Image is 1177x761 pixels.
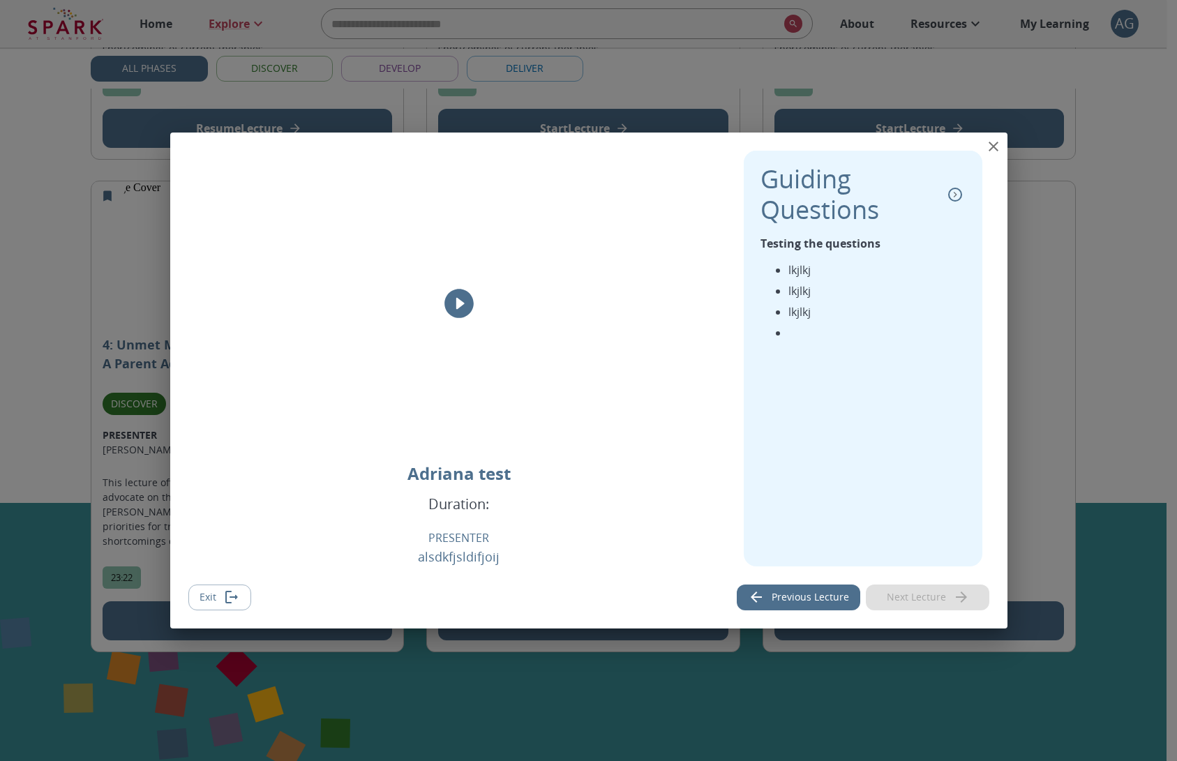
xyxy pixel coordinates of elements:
button: close [980,133,1007,160]
div: lkj [188,151,730,455]
li: lkjlkj [788,283,951,299]
p: alsdkfjsldifjoij [418,547,500,566]
a: [EMAIL_ADDRESS][DOMAIN_NAME] [156,285,387,303]
p: PRESENTER [428,530,489,545]
li: lkjlkj [788,304,951,319]
p: Guiding Questions [760,164,933,224]
img: Logo of SPARK at Stanford [28,4,103,38]
button: Previous lecture [737,585,860,610]
button: menu [497,10,514,31]
strong: Testing the questions [760,236,880,251]
li: lkjlkj [788,262,951,278]
button: Exit [188,585,251,610]
p: Page Not Found [199,207,344,236]
button: play [438,282,480,324]
button: collapse [945,184,966,205]
p: 404 [243,151,299,202]
p: Adriana test [407,461,511,486]
p: Duration: [428,495,489,513]
p: Sorry, either the page you are looking for doesn't exist or you don't have access to this content... [6,242,537,326]
img: crossed file icon [247,93,296,146]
